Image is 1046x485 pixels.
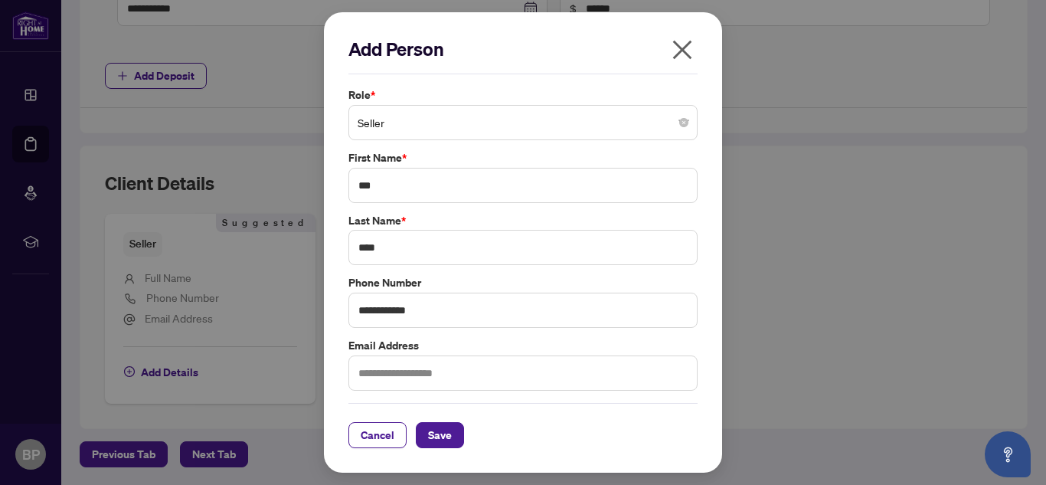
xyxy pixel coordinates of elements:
[985,431,1031,477] button: Open asap
[348,274,698,291] label: Phone Number
[670,38,695,62] span: close
[348,149,698,166] label: First Name
[358,108,688,137] span: Seller
[348,212,698,229] label: Last Name
[428,423,452,447] span: Save
[679,118,688,127] span: close-circle
[361,423,394,447] span: Cancel
[348,37,698,61] h2: Add Person
[416,422,464,448] button: Save
[348,422,407,448] button: Cancel
[348,337,698,354] label: Email Address
[348,87,698,103] label: Role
